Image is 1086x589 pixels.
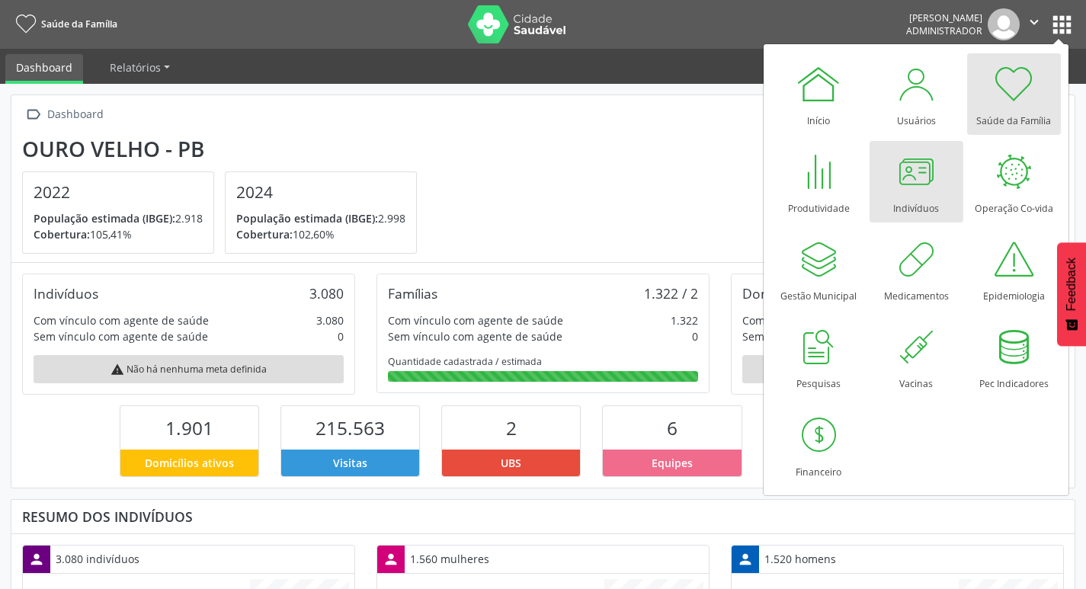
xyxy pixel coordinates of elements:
[967,53,1061,135] a: Saúde da Família
[906,11,982,24] div: [PERSON_NAME]
[742,355,1052,383] div: Não há nenhuma meta definida
[652,455,693,471] span: Equipes
[667,415,678,440] span: 6
[1020,8,1049,40] button: 
[1057,242,1086,346] button: Feedback - Mostrar pesquisa
[236,227,293,242] span: Cobertura:
[22,104,106,126] a:  Dashboard
[383,551,399,568] i: person
[742,328,917,344] div: Sem vínculo com agente de saúde
[111,363,124,376] i: warning
[99,54,181,81] a: Relatórios
[110,60,161,75] span: Relatórios
[34,211,175,226] span: População estimada (IBGE):
[405,546,495,572] div: 1.560 mulheres
[22,136,428,162] div: Ouro Velho - PB
[388,355,698,368] div: Quantidade cadastrada / estimada
[309,285,344,302] div: 3.080
[967,316,1061,398] a: Pec Indicadores
[967,141,1061,222] a: Operação Co-vida
[41,18,117,30] span: Saúde da Família
[737,551,754,568] i: person
[338,328,344,344] div: 0
[236,210,405,226] p: 2.998
[145,455,234,471] span: Domicílios ativos
[870,141,963,222] a: Indivíduos
[772,53,866,135] a: Início
[22,508,1064,525] div: Resumo dos indivíduos
[388,312,563,328] div: Com vínculo com agente de saúde
[967,229,1061,310] a: Epidemiologia
[34,328,208,344] div: Sem vínculo com agente de saúde
[165,415,213,440] span: 1.901
[644,285,698,302] div: 1.322 / 2
[772,141,866,222] a: Produtividade
[236,226,405,242] p: 102,60%
[34,226,203,242] p: 105,41%
[333,455,367,471] span: Visitas
[742,285,806,302] div: Domicílios
[11,11,117,37] a: Saúde da Família
[772,229,866,310] a: Gestão Municipal
[34,183,203,202] h4: 2022
[34,355,344,383] div: Não há nenhuma meta definida
[34,210,203,226] p: 2.918
[34,227,90,242] span: Cobertura:
[870,229,963,310] a: Medicamentos
[316,415,385,440] span: 215.563
[870,316,963,398] a: Vacinas
[236,183,405,202] h4: 2024
[988,8,1020,40] img: img
[501,455,521,471] span: UBS
[388,328,562,344] div: Sem vínculo com agente de saúde
[50,546,145,572] div: 3.080 indivíduos
[388,285,437,302] div: Famílias
[671,312,698,328] div: 1.322
[692,328,698,344] div: 0
[1026,14,1043,30] i: 
[34,285,98,302] div: Indivíduos
[1065,258,1078,311] span: Feedback
[772,316,866,398] a: Pesquisas
[5,54,83,84] a: Dashboard
[1049,11,1075,38] button: apps
[22,104,44,126] i: 
[236,211,378,226] span: População estimada (IBGE):
[34,312,209,328] div: Com vínculo com agente de saúde
[772,405,866,486] a: Financeiro
[316,312,344,328] div: 3.080
[870,53,963,135] a: Usuários
[742,312,918,328] div: Com vínculo com agente de saúde
[44,104,106,126] div: Dashboard
[906,24,982,37] span: Administrador
[506,415,517,440] span: 2
[759,546,841,572] div: 1.520 homens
